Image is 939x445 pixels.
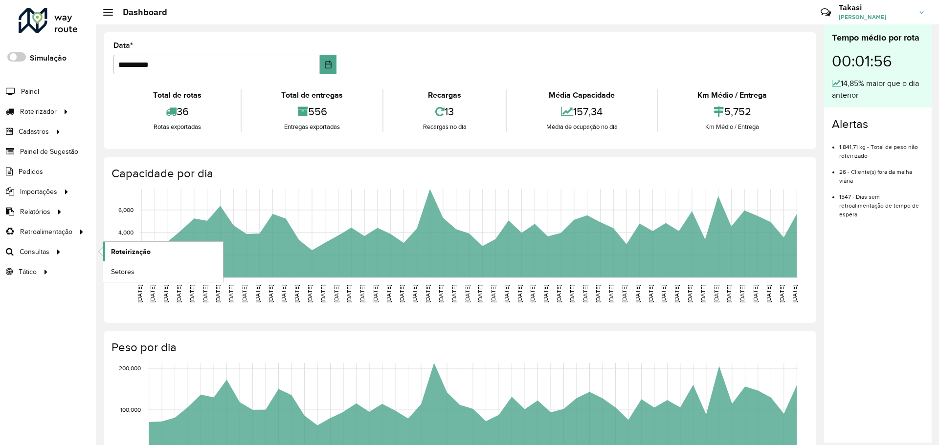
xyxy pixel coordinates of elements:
text: [DATE] [202,285,208,302]
li: 1547 - Dias sem retroalimentação de tempo de espera [839,185,924,219]
text: [DATE] [399,285,405,302]
a: Setores [103,262,223,281]
div: Total de rotas [116,89,238,101]
text: [DATE] [189,285,195,302]
text: 6,000 [118,207,134,213]
text: [DATE] [149,285,156,302]
div: 00:01:56 [832,44,924,78]
span: Roteirização [111,247,151,257]
span: Painel de Sugestão [20,147,78,157]
text: [DATE] [241,285,247,302]
text: 4,000 [118,229,134,235]
span: Roteirizador [20,106,57,117]
text: [DATE] [608,285,614,302]
h4: Capacidade por dia [112,167,806,181]
text: [DATE] [372,285,379,302]
div: Total de entregas [244,89,380,101]
text: [DATE] [228,285,234,302]
div: 13 [386,101,503,122]
text: [DATE] [254,285,261,302]
text: [DATE] [569,285,575,302]
text: [DATE] [451,285,457,302]
text: [DATE] [621,285,627,302]
text: [DATE] [700,285,706,302]
text: [DATE] [268,285,274,302]
text: [DATE] [660,285,667,302]
div: Km Médio / Entrega [661,122,804,132]
text: [DATE] [162,285,169,302]
div: Média Capacidade [509,89,654,101]
text: [DATE] [385,285,392,302]
div: 157,34 [509,101,654,122]
text: [DATE] [673,285,680,302]
text: [DATE] [765,285,772,302]
text: [DATE] [556,285,562,302]
div: Recargas [386,89,503,101]
text: [DATE] [438,285,444,302]
a: Roteirização [103,242,223,261]
text: [DATE] [726,285,732,302]
li: 1.841,71 kg - Total de peso não roteirizado [839,135,924,160]
span: Relatórios [20,207,50,217]
text: [DATE] [333,285,339,302]
h4: Peso por dia [112,340,806,355]
text: [DATE] [320,285,326,302]
text: [DATE] [464,285,470,302]
text: [DATE] [293,285,300,302]
text: [DATE] [280,285,287,302]
text: [DATE] [490,285,496,302]
text: 100,000 [120,406,141,413]
label: Simulação [30,52,67,64]
span: Importações [20,187,57,197]
text: [DATE] [687,285,693,302]
div: Média de ocupação no dia [509,122,654,132]
text: [DATE] [176,285,182,302]
span: Tático [19,267,37,277]
div: 556 [244,101,380,122]
button: Choose Date [320,55,337,74]
text: [DATE] [307,285,313,302]
h4: Alertas [832,117,924,131]
span: [PERSON_NAME] [839,13,912,21]
h3: Takasi [839,3,912,12]
div: 36 [116,101,238,122]
a: Contato Rápido [815,2,836,23]
h2: Dashboard [113,7,167,18]
span: Retroalimentação [20,227,72,237]
text: [DATE] [779,285,785,302]
text: 200,000 [119,365,141,371]
text: [DATE] [359,285,365,302]
div: Rotas exportadas [116,122,238,132]
div: Km Médio / Entrega [661,89,804,101]
text: [DATE] [713,285,719,302]
li: 26 - Cliente(s) fora da malha viária [839,160,924,185]
span: Painel [21,86,39,97]
text: [DATE] [503,285,510,302]
text: [DATE] [634,285,641,302]
div: Entregas exportadas [244,122,380,132]
text: [DATE] [542,285,549,302]
text: [DATE] [411,285,418,302]
text: [DATE] [648,285,654,302]
span: Setores [111,267,134,277]
text: [DATE] [136,285,143,302]
span: Consultas [20,247,49,257]
text: [DATE] [346,285,352,302]
div: Tempo médio por rota [832,31,924,44]
text: [DATE] [516,285,523,302]
label: Data [113,40,133,51]
span: Pedidos [19,167,43,177]
text: [DATE] [215,285,221,302]
text: [DATE] [791,285,798,302]
text: [DATE] [595,285,601,302]
text: [DATE] [739,285,745,302]
text: [DATE] [477,285,483,302]
div: 14,85% maior que o dia anterior [832,78,924,101]
text: [DATE] [752,285,759,302]
text: [DATE] [582,285,588,302]
text: [DATE] [425,285,431,302]
text: [DATE] [529,285,536,302]
div: Recargas no dia [386,122,503,132]
span: Cadastros [19,127,49,137]
div: 5,752 [661,101,804,122]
